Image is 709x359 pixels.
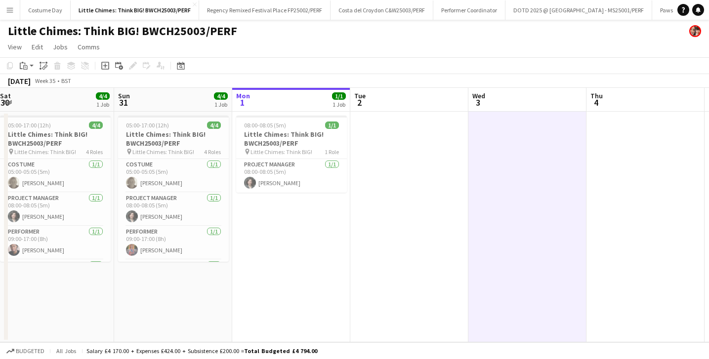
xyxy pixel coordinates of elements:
span: Jobs [53,42,68,51]
a: Edit [28,40,47,53]
app-user-avatar: Performer Department [689,25,701,37]
button: Costa del Croydon C&W25003/PERF [331,0,433,20]
span: Edit [32,42,43,51]
h3: Little Chimes: Think BIG! BWCH25003/PERF [118,130,229,148]
span: Comms [78,42,100,51]
app-card-role: Project Manager1/108:00-08:05 (5m)[PERSON_NAME] [236,159,347,193]
div: BST [61,77,71,84]
div: [DATE] [8,76,31,86]
span: Little Chimes: Think BIG! [250,148,312,156]
span: Wed [472,91,485,100]
span: Sun [118,91,130,100]
span: Thu [590,91,603,100]
div: Salary £4 170.00 + Expenses £424.00 + Subsistence £200.00 = [86,347,317,355]
span: 4/4 [214,92,228,100]
h3: Little Chimes: Think BIG! BWCH25003/PERF [236,130,347,148]
button: Budgeted [5,346,46,357]
span: 1/1 [325,121,339,129]
app-card-role: Performer Manager1/1 [118,260,229,293]
span: 2 [353,97,366,108]
div: 1 Job [214,101,227,108]
span: 4/4 [207,121,221,129]
span: All jobs [54,347,78,355]
span: 1/1 [332,92,346,100]
app-card-role: Performer1/109:00-17:00 (8h)[PERSON_NAME] [118,226,229,260]
span: 1 [235,97,250,108]
button: Regency Remixed Festival Place FP25002/PERF [199,0,331,20]
span: Week 35 [33,77,57,84]
a: Comms [74,40,104,53]
span: Tue [354,91,366,100]
button: DOTD 2025 @ [GEOGRAPHIC_DATA] - MS25001/PERF [505,0,652,20]
span: 08:00-08:05 (5m) [244,121,286,129]
span: 1 Role [325,148,339,156]
a: Jobs [49,40,72,53]
span: 31 [117,97,130,108]
span: Total Budgeted £4 794.00 [244,347,317,355]
a: View [4,40,26,53]
span: 4/4 [96,92,110,100]
span: 05:00-17:00 (12h) [126,121,169,129]
button: Costume Day [20,0,71,20]
span: 4/4 [89,121,103,129]
span: Little Chimes: Think BIG! [14,148,76,156]
span: View [8,42,22,51]
div: 1 Job [333,101,345,108]
app-card-role: Costume1/105:00-05:05 (5m)[PERSON_NAME] [118,159,229,193]
span: 4 [589,97,603,108]
button: Little Chimes: Think BIG! BWCH25003/PERF [71,0,199,20]
span: Budgeted [16,348,44,355]
span: 4 Roles [204,148,221,156]
span: 4 Roles [86,148,103,156]
app-job-card: 08:00-08:05 (5m)1/1Little Chimes: Think BIG! BWCH25003/PERF Little Chimes: Think BIG!1 RoleProjec... [236,116,347,193]
app-card-role: Project Manager1/108:00-08:05 (5m)[PERSON_NAME] [118,193,229,226]
div: 1 Job [96,101,109,108]
span: 05:00-17:00 (12h) [8,121,51,129]
span: Little Chimes: Think BIG! [132,148,194,156]
app-job-card: 05:00-17:00 (12h)4/4Little Chimes: Think BIG! BWCH25003/PERF Little Chimes: Think BIG!4 RolesCost... [118,116,229,262]
span: 3 [471,97,485,108]
h1: Little Chimes: Think BIG! BWCH25003/PERF [8,24,237,39]
span: Mon [236,91,250,100]
button: Performer Coordinator [433,0,505,20]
